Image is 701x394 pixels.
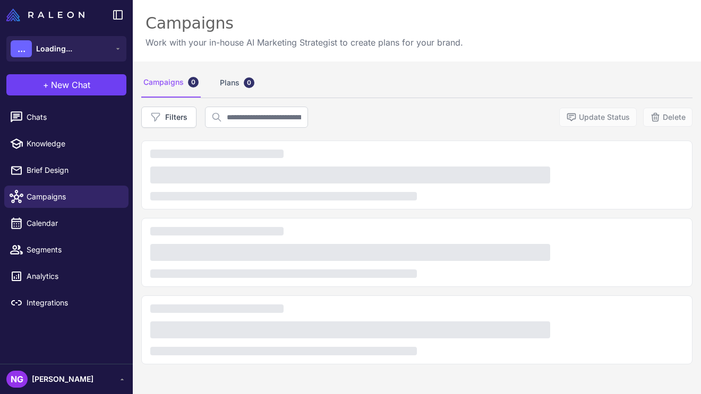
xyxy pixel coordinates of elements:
[27,297,120,309] span: Integrations
[51,78,90,91] span: New Chat
[643,108,693,127] button: Delete
[6,36,126,62] button: ...Loading...
[11,40,32,57] div: ...
[4,292,129,314] a: Integrations
[141,107,196,128] button: Filters
[6,371,28,388] div: NG
[4,239,129,261] a: Segments
[6,74,126,95] button: +New Chat
[6,8,84,21] img: Raleon Logo
[4,212,129,234] a: Calendar
[32,373,93,385] span: [PERSON_NAME]
[27,244,120,256] span: Segments
[27,270,120,282] span: Analytics
[218,68,257,98] div: Plans
[27,217,120,229] span: Calendar
[244,77,254,88] div: 0
[4,265,129,287] a: Analytics
[4,106,129,128] a: Chats
[559,108,637,127] button: Update Status
[4,159,129,181] a: Brief Design
[4,133,129,155] a: Knowledge
[36,43,72,55] span: Loading...
[141,68,201,98] div: Campaigns
[27,164,120,176] span: Brief Design
[27,111,120,123] span: Chats
[188,77,199,87] div: 0
[146,36,463,49] p: Work with your in-house AI Marketing Strategist to create plans for your brand.
[27,138,120,150] span: Knowledge
[4,186,129,208] a: Campaigns
[27,191,120,203] span: Campaigns
[146,13,463,34] div: Campaigns
[43,78,49,91] span: +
